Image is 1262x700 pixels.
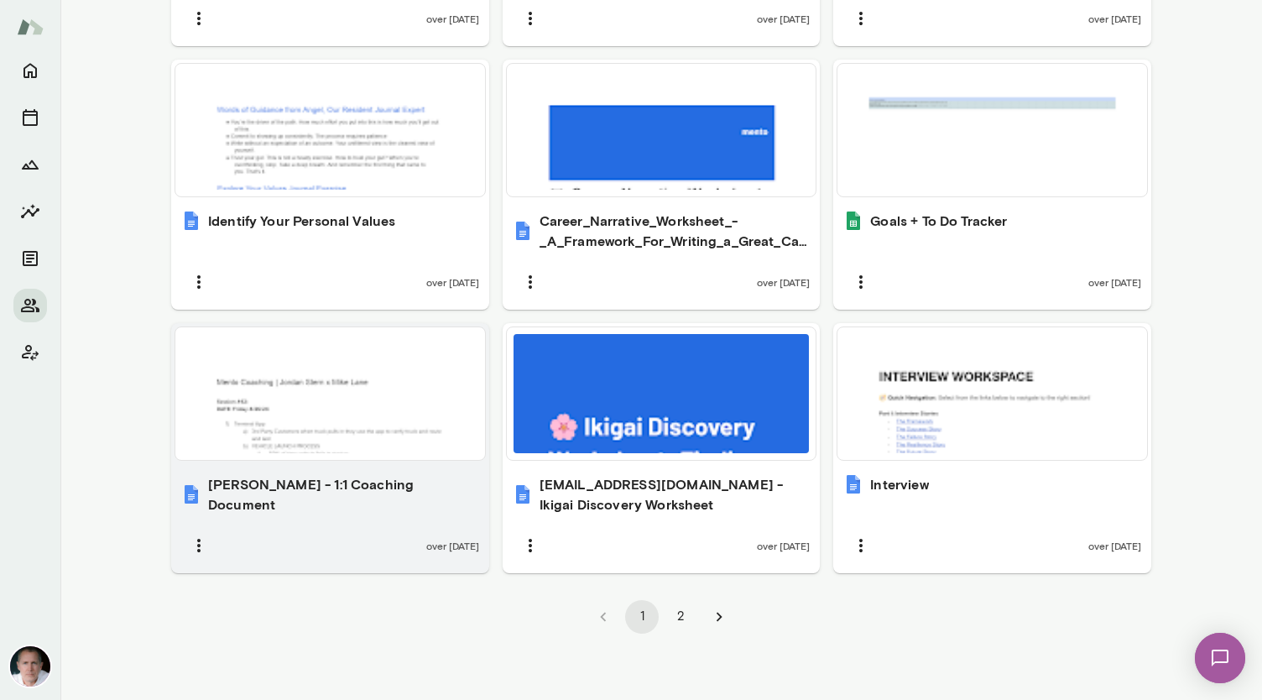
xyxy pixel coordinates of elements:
span: over [DATE] [1088,275,1141,289]
img: Identify Your Personal Values [181,211,201,231]
h6: Interview [870,474,928,494]
h6: [PERSON_NAME] - 1:1 Coaching Document [208,474,479,515]
h6: Identify Your Personal Values [208,211,395,231]
button: Go to next page [702,600,736,634]
span: over [DATE] [426,12,479,25]
button: Client app [13,336,47,369]
img: Mike Lane [10,646,50,687]
h6: Career_Narrative_Worksheet_-_A_Framework_For_Writing_a_Great_Career_Narrative [540,211,811,251]
span: over [DATE] [757,539,810,552]
span: over [DATE] [426,539,479,552]
img: Interview [843,474,863,494]
button: Members [13,289,47,322]
nav: pagination navigation [584,600,738,634]
img: Goals + To Do Tracker [843,211,863,231]
h6: [EMAIL_ADDRESS][DOMAIN_NAME] - Ikigai Discovery Worksheet [540,474,811,515]
button: Go to page 2 [664,600,697,634]
button: Growth Plan [13,148,47,181]
span: over [DATE] [426,275,479,289]
span: over [DATE] [757,12,810,25]
span: over [DATE] [757,275,810,289]
img: Career_Narrative_Worksheet_-_A_Framework_For_Writing_a_Great_Career_Narrative [513,221,533,241]
img: afmarcus1@gmail.com - Ikigai Discovery Worksheet [513,484,533,504]
img: Mento [17,11,44,43]
span: over [DATE] [1088,12,1141,25]
h6: Goals + To Do Tracker [870,211,1007,231]
img: Jordan Stern - 1:1 Coaching Document [181,484,201,504]
span: over [DATE] [1088,539,1141,552]
div: pagination [171,587,1151,634]
button: Sessions [13,101,47,134]
button: page 1 [625,600,659,634]
button: Insights [13,195,47,228]
button: Documents [13,242,47,275]
button: Home [13,54,47,87]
